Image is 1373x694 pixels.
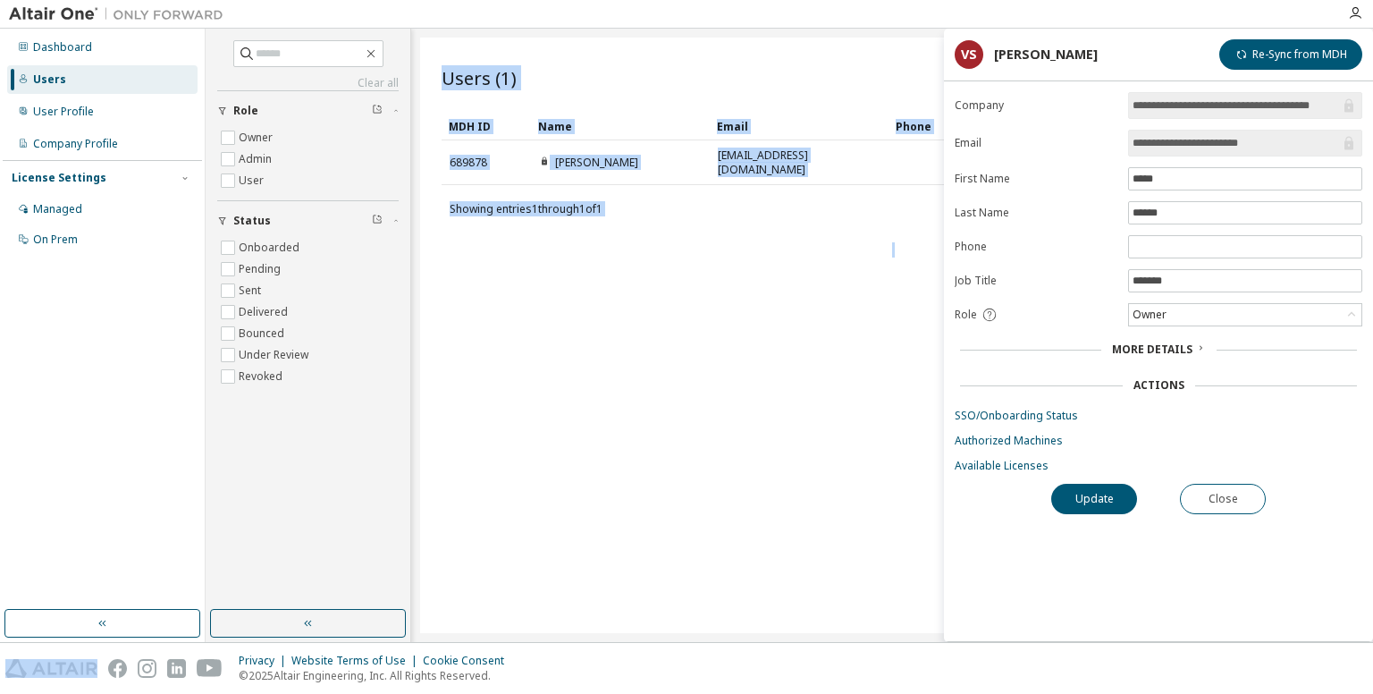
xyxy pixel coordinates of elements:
div: VS [955,40,983,69]
div: Phone [896,112,1060,140]
div: Users [33,72,66,87]
span: More Details [1112,342,1192,357]
label: Last Name [955,206,1117,220]
div: Privacy [239,654,291,668]
div: Dashboard [33,40,92,55]
label: Admin [239,148,275,170]
label: Onboarded [239,237,303,258]
label: Revoked [239,366,286,387]
p: © 2025 Altair Engineering, Inc. All Rights Reserved. [239,668,515,683]
span: Status [233,214,271,228]
button: Update [1051,484,1137,514]
div: User Profile [33,105,94,119]
span: Clear filter [372,104,383,118]
label: Email [955,136,1117,150]
span: Showing entries 1 through 1 of 1 [450,201,602,216]
button: Re-Sync from MDH [1219,39,1362,70]
a: SSO/Onboarding Status [955,409,1362,423]
a: Authorized Machines [955,434,1362,448]
label: Bounced [239,323,288,344]
img: linkedin.svg [167,659,186,678]
span: 689878 [450,156,487,170]
div: Owner [1129,304,1361,326]
div: Website Terms of Use [291,654,423,668]
img: instagram.svg [138,659,156,678]
div: Company Profile [33,137,118,151]
button: Close [1180,484,1266,514]
div: Email [717,112,881,140]
label: Under Review [239,344,312,366]
div: Managed [33,202,82,216]
div: On Prem [33,233,78,247]
label: Pending [239,258,284,280]
a: [PERSON_NAME] [555,155,638,170]
label: Delivered [239,301,291,323]
span: [EMAIL_ADDRESS][DOMAIN_NAME] [718,148,880,177]
div: Cookie Consent [423,654,515,668]
span: Role [955,308,977,322]
img: youtube.svg [197,659,223,678]
label: Owner [239,127,276,148]
div: Owner [1130,305,1169,325]
img: facebook.svg [108,659,127,678]
div: Name [538,112,703,140]
img: altair_logo.svg [5,659,97,678]
label: First Name [955,172,1117,186]
span: Role [233,104,258,118]
label: Phone [955,240,1117,254]
div: License Settings [12,171,106,185]
label: Sent [239,280,265,301]
a: Available Licenses [955,459,1362,473]
label: User [239,170,267,191]
div: Actions [1133,378,1184,393]
label: Job Title [955,274,1117,288]
div: [PERSON_NAME] [994,47,1098,62]
img: Altair One [9,5,232,23]
div: MDH ID [449,112,524,140]
span: Users (1) [442,65,517,90]
button: Role [217,91,399,131]
span: Clear filter [372,214,383,228]
button: Status [217,201,399,241]
label: Company [955,98,1117,113]
a: Clear all [217,76,399,90]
